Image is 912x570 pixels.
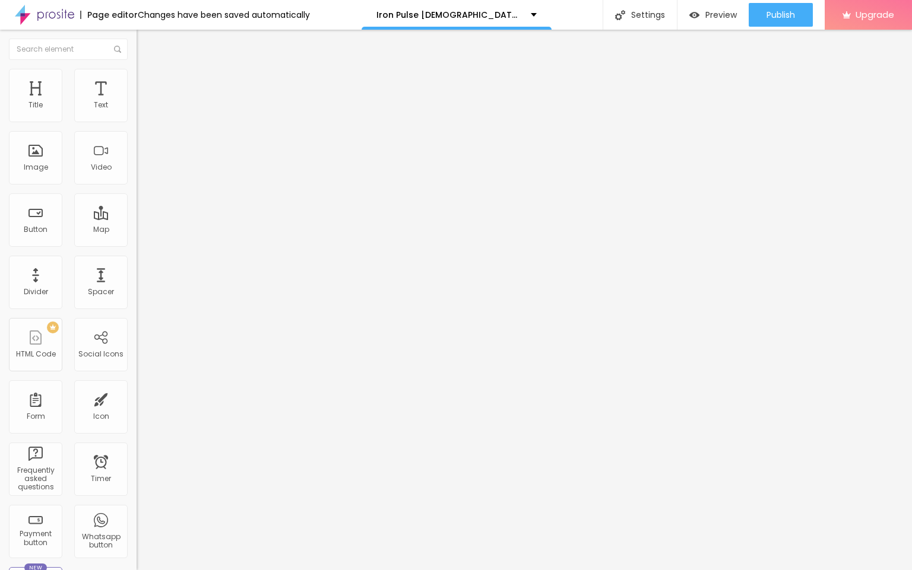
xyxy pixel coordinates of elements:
[615,10,625,20] img: Icone
[28,101,43,109] div: Title
[24,225,47,234] div: Button
[856,9,894,20] span: Upgrade
[12,466,59,492] div: Frequently asked questions
[88,288,114,296] div: Spacer
[749,3,813,27] button: Publish
[27,412,45,421] div: Form
[114,46,121,53] img: Icone
[689,10,699,20] img: view-1.svg
[93,412,109,421] div: Icon
[767,10,795,20] span: Publish
[80,11,138,19] div: Page editor
[91,475,111,483] div: Timer
[705,10,737,20] span: Preview
[376,11,522,19] p: Iron Pulse [DEMOGRAPHIC_DATA][MEDICAL_DATA] Maximum Strength [DEMOGRAPHIC_DATA][MEDICAL_DATA] Cap...
[94,101,108,109] div: Text
[677,3,749,27] button: Preview
[138,11,310,19] div: Changes have been saved automatically
[9,39,128,60] input: Search element
[137,30,912,570] iframe: Editor
[77,533,124,550] div: Whatsapp button
[91,163,112,171] div: Video
[93,225,109,234] div: Map
[12,530,59,547] div: Payment button
[24,288,48,296] div: Divider
[24,163,48,171] div: Image
[16,350,56,358] div: HTML Code
[78,350,123,358] div: Social Icons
